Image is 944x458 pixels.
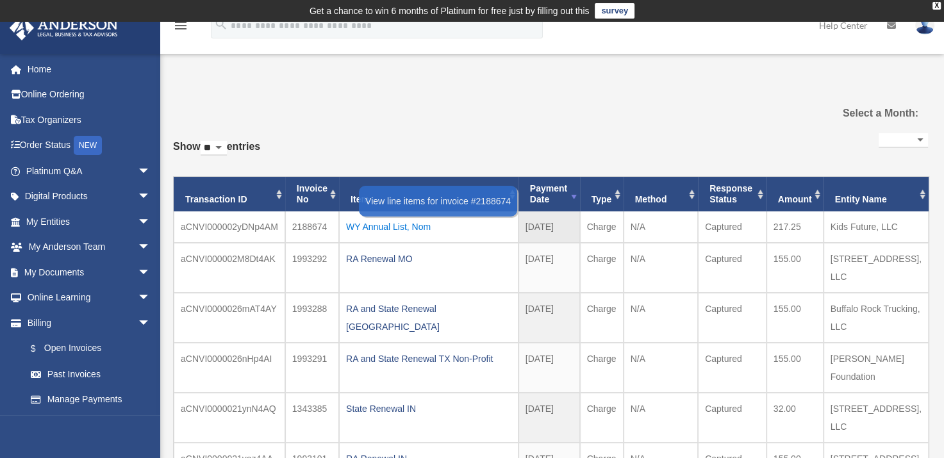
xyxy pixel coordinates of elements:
[285,343,339,393] td: 1993291
[824,177,929,211] th: Entity Name: activate to sort column ascending
[138,259,163,286] span: arrow_drop_down
[339,177,518,211] th: Item: activate to sort column ascending
[9,107,170,133] a: Tax Organizers
[595,3,634,19] a: survey
[174,343,285,393] td: aCNVI0000026nHp4AI
[9,133,170,159] a: Order StatusNEW
[766,243,824,293] td: 155.00
[346,218,511,236] div: WY Annual List, Nom
[932,2,941,10] div: close
[9,56,170,82] a: Home
[9,209,170,234] a: My Entitiesarrow_drop_down
[580,293,624,343] td: Charge
[698,293,766,343] td: Captured
[138,234,163,261] span: arrow_drop_down
[18,361,163,387] a: Past Invoices
[9,82,170,108] a: Online Ordering
[518,343,580,393] td: [DATE]
[766,393,824,443] td: 32.00
[698,393,766,443] td: Captured
[138,184,163,210] span: arrow_drop_down
[285,243,339,293] td: 1993292
[18,387,170,413] a: Manage Payments
[824,243,929,293] td: [STREET_ADDRESS], LLC
[173,18,188,33] i: menu
[624,243,698,293] td: N/A
[766,177,824,211] th: Amount: activate to sort column ascending
[824,211,929,243] td: Kids Future, LLC
[766,293,824,343] td: 155.00
[518,393,580,443] td: [DATE]
[9,285,170,311] a: Online Learningarrow_drop_down
[580,211,624,243] td: Charge
[138,310,163,336] span: arrow_drop_down
[6,15,122,40] img: Anderson Advisors Platinum Portal
[174,393,285,443] td: aCNVI0000021ynN4AQ
[18,336,170,362] a: $Open Invoices
[138,285,163,311] span: arrow_drop_down
[518,293,580,343] td: [DATE]
[346,350,511,368] div: RA and State Renewal TX Non-Profit
[766,343,824,393] td: 155.00
[518,243,580,293] td: [DATE]
[346,300,511,336] div: RA and State Renewal [GEOGRAPHIC_DATA]
[74,136,102,155] div: NEW
[624,293,698,343] td: N/A
[9,184,170,209] a: Digital Productsarrow_drop_down
[174,211,285,243] td: aCNVI000002yDNp4AM
[346,250,511,268] div: RA Renewal MO
[812,104,918,122] label: Select a Month:
[173,138,260,168] label: Show entries
[824,343,929,393] td: [PERSON_NAME] Foundation
[285,177,339,211] th: Invoice No: activate to sort column ascending
[580,343,624,393] td: Charge
[214,17,228,31] i: search
[624,393,698,443] td: N/A
[174,177,285,211] th: Transaction ID: activate to sort column ascending
[285,393,339,443] td: 1343385
[915,16,934,35] img: User Pic
[624,177,698,211] th: Method: activate to sort column ascending
[9,158,170,184] a: Platinum Q&Aarrow_drop_down
[824,293,929,343] td: Buffalo Rock Trucking, LLC
[173,22,188,33] a: menu
[698,343,766,393] td: Captured
[310,3,590,19] div: Get a chance to win 6 months of Platinum for free just by filling out this
[38,341,44,357] span: $
[9,310,170,336] a: Billingarrow_drop_down
[174,243,285,293] td: aCNVI000002M8Dt4AK
[580,177,624,211] th: Type: activate to sort column ascending
[285,293,339,343] td: 1993288
[580,243,624,293] td: Charge
[138,158,163,184] span: arrow_drop_down
[285,211,339,243] td: 2188674
[698,211,766,243] td: Captured
[346,400,511,418] div: State Renewal IN
[9,234,170,260] a: My Anderson Teamarrow_drop_down
[624,343,698,393] td: N/A
[624,211,698,243] td: N/A
[201,141,227,156] select: Showentries
[518,211,580,243] td: [DATE]
[518,177,580,211] th: Payment Date: activate to sort column ascending
[766,211,824,243] td: 217.25
[174,293,285,343] td: aCNVI0000026mAT4AY
[138,209,163,235] span: arrow_drop_down
[580,393,624,443] td: Charge
[698,177,766,211] th: Response Status: activate to sort column ascending
[9,412,170,438] a: Events Calendar
[9,259,170,285] a: My Documentsarrow_drop_down
[698,243,766,293] td: Captured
